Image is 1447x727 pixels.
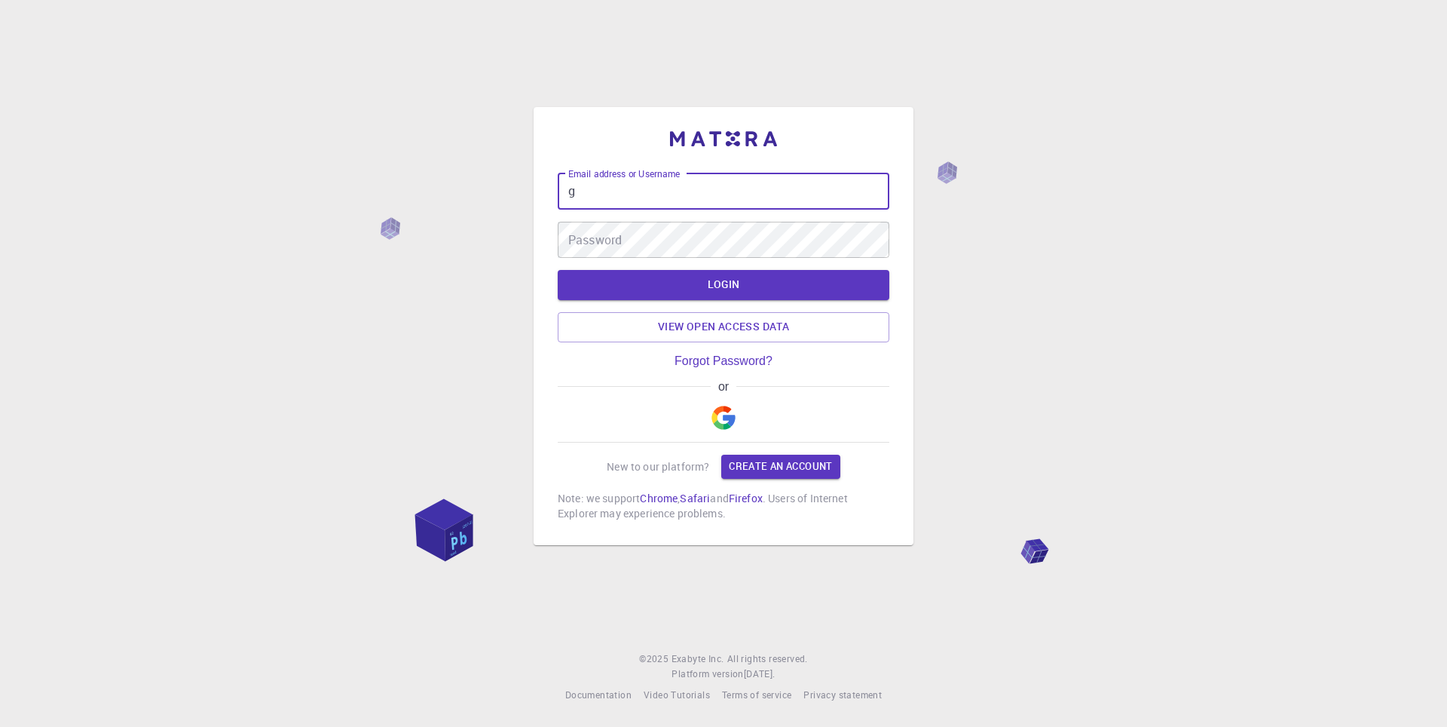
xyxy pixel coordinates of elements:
p: Note: we support , and . Users of Internet Explorer may experience problems. [558,491,889,521]
a: Firefox [729,491,763,505]
a: Chrome [640,491,678,505]
a: Exabyte Inc. [671,652,724,667]
p: New to our platform? [607,459,709,474]
a: Safari [680,491,710,505]
button: LOGIN [558,270,889,300]
span: Privacy statement [803,689,882,701]
span: Platform version [671,667,743,682]
span: or [711,380,736,394]
span: Documentation [565,689,632,701]
a: Create an account [721,455,840,479]
a: Video Tutorials [644,688,710,703]
a: Privacy statement [803,688,882,703]
a: [DATE]. [744,667,776,682]
span: Video Tutorials [644,689,710,701]
a: Documentation [565,688,632,703]
span: Terms of service [722,689,791,701]
span: [DATE] . [744,667,776,679]
span: All rights reserved. [727,652,808,667]
a: Terms of service [722,688,791,703]
span: Exabyte Inc. [671,652,724,664]
img: Google [711,406,736,430]
span: © 2025 [639,652,671,667]
label: Email address or Username [568,167,680,180]
a: View open access data [558,312,889,342]
a: Forgot Password? [675,354,772,368]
